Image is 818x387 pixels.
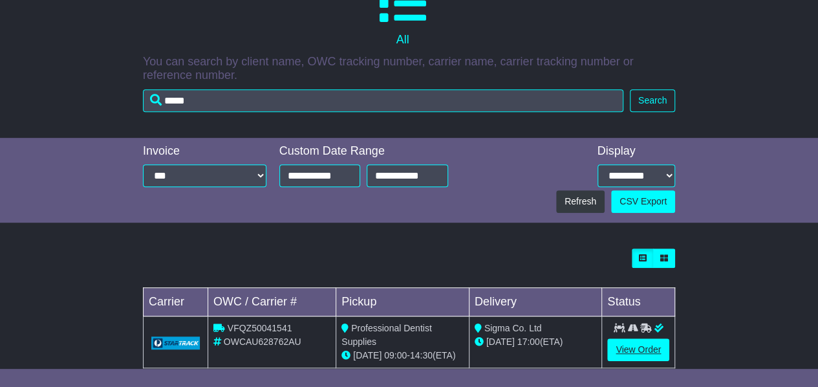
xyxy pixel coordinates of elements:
[630,89,675,112] button: Search
[602,288,675,316] td: Status
[556,190,605,213] button: Refresh
[607,338,669,361] a: View Order
[341,323,431,347] span: Professional Dentist Supplies
[228,323,292,333] span: VFQZ50041541
[143,144,266,159] div: Invoice
[611,190,675,213] a: CSV Export
[353,350,382,360] span: [DATE]
[151,337,200,349] img: GetCarrierServiceLogo
[410,350,433,360] span: 14:30
[143,288,208,316] td: Carrier
[336,288,469,316] td: Pickup
[384,350,407,360] span: 09:00
[341,349,464,362] div: - (ETA)
[517,337,540,347] span: 17:00
[597,144,676,159] div: Display
[208,288,336,316] td: OWC / Carrier #
[484,323,542,333] span: Sigma Co. Ltd
[279,144,448,159] div: Custom Date Range
[475,335,597,349] div: (ETA)
[224,337,301,347] span: OWCAU628762AU
[486,337,515,347] span: [DATE]
[469,288,602,316] td: Delivery
[143,55,675,83] p: You can search by client name, OWC tracking number, carrier name, carrier tracking number or refe...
